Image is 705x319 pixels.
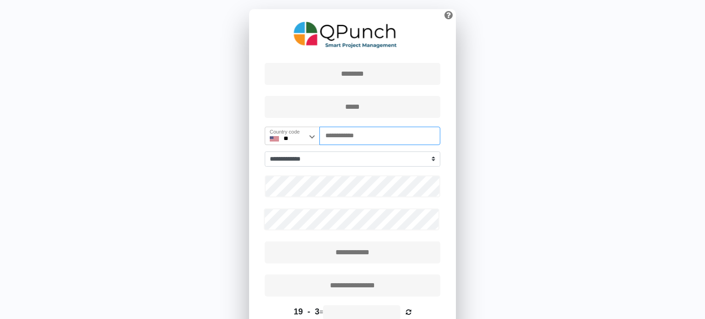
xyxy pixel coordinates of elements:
a: Help [441,9,456,20]
img: QPunch [294,18,397,51]
label: Country code [270,128,300,136]
i: Refresh [406,309,411,315]
span: 19 - 3 [294,307,319,316]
